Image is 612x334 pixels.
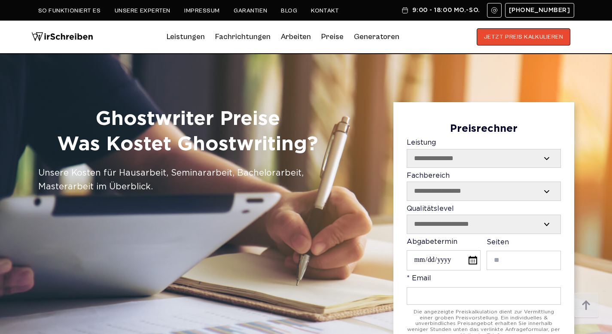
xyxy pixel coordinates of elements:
[487,239,509,246] span: Seiten
[407,139,561,168] label: Leistung
[401,7,409,14] img: Schedule
[407,250,481,270] input: Abgabetermin
[491,7,498,14] img: Email
[38,7,101,14] a: So funktioniert es
[505,3,574,18] a: [PHONE_NUMBER]
[477,28,571,46] button: JETZT PREIS KALKULIEREN
[167,30,205,44] a: Leistungen
[281,7,297,14] a: Blog
[573,293,599,319] img: button top
[38,166,338,194] div: Unsere Kosten für Hausarbeit, Seminararbeit, Bachelorarbeit, Masterarbeit im Überblick.
[407,238,481,271] label: Abgabetermin
[311,7,339,14] a: Kontakt
[215,30,271,44] a: Fachrichtungen
[407,123,561,135] div: Preisrechner
[321,32,344,41] a: Preise
[115,7,171,14] a: Unsere Experten
[354,30,399,44] a: Generatoren
[407,205,561,234] label: Qualitätslevel
[407,215,560,233] select: Qualitätslevel
[407,182,560,200] select: Fachbereich
[412,7,480,14] span: 9:00 - 18:00 Mo.-So.
[38,106,338,158] h1: Ghostwriter Preise Was Kostet Ghostwriting?
[31,28,93,46] img: logo wirschreiben
[509,7,570,14] span: [PHONE_NUMBER]
[281,30,311,44] a: Arbeiten
[407,172,561,201] label: Fachbereich
[234,7,267,14] a: Garantien
[407,149,560,167] select: Leistung
[184,7,220,14] a: Impressum
[407,287,561,305] input: * Email
[407,275,561,304] label: * Email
